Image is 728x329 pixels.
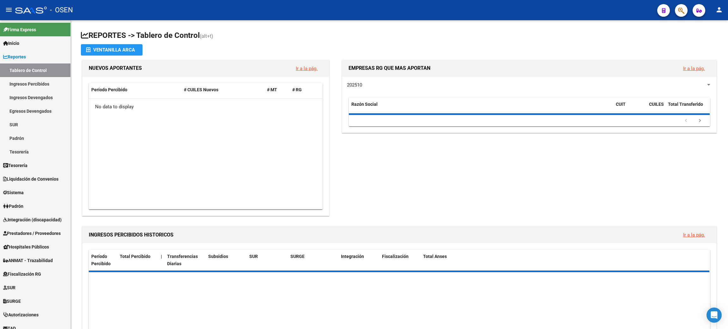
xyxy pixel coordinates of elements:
datatable-header-cell: Período Percibido [89,83,181,97]
datatable-header-cell: SURGE [288,250,338,271]
span: Firma Express [3,26,36,33]
button: Ir a la pág. [678,63,710,74]
span: Total Percibido [120,254,150,259]
span: Total Anses [423,254,447,259]
a: go to previous page [680,117,692,124]
datatable-header-cell: Transferencias Diarias [165,250,206,271]
button: Ir a la pág. [678,229,710,241]
a: Ir a la pág. [683,232,705,238]
datatable-header-cell: # RG [290,83,315,97]
span: Padrón [3,203,23,210]
datatable-header-cell: # CUILES Nuevos [181,83,264,97]
span: SUR [249,254,258,259]
span: Período Percibido [91,254,111,266]
span: ANMAT - Trazabilidad [3,257,53,264]
span: Liquidación de Convenios [3,176,58,182]
span: Sistema [3,189,24,196]
span: - OSEN [50,3,73,17]
span: # RG [292,87,302,92]
datatable-header-cell: Fiscalización [379,250,421,271]
datatable-header-cell: # MT [264,83,290,97]
span: CUILES [649,102,664,107]
h1: REPORTES -> Tablero de Control [81,30,718,41]
a: go to next page [694,117,706,124]
span: # MT [267,87,277,92]
span: SUR [3,284,15,291]
span: EMPRESAS RG QUE MAS APORTAN [349,65,430,71]
span: Subsidios [208,254,228,259]
span: Prestadores / Proveedores [3,230,61,237]
span: Período Percibido [91,87,127,92]
datatable-header-cell: SUR [247,250,288,271]
span: Total Transferido [668,102,703,107]
span: SURGE [290,254,305,259]
button: Ir a la pág. [291,63,323,74]
datatable-header-cell: Subsidios [206,250,247,271]
span: # CUILES Nuevos [184,87,218,92]
span: CUIT [616,102,626,107]
div: Ventanilla ARCA [86,44,137,56]
span: Fiscalización [382,254,409,259]
div: No data to display [89,99,322,115]
span: (alt+t) [200,33,213,39]
datatable-header-cell: CUILES [646,98,665,118]
span: SURGE [3,298,21,305]
a: Ir a la pág. [683,66,705,71]
mat-icon: menu [5,6,13,14]
span: Integración (discapacidad) [3,216,62,223]
div: Open Intercom Messenger [707,308,722,323]
span: Integración [341,254,364,259]
mat-icon: person [715,6,723,14]
span: | [161,254,162,259]
datatable-header-cell: Período Percibido [89,250,117,271]
datatable-header-cell: | [158,250,165,271]
span: INGRESOS PERCIBIDOS HISTORICOS [89,232,173,238]
button: Ventanilla ARCA [81,44,143,56]
a: Ir a la pág. [296,66,318,71]
span: Transferencias Diarias [167,254,198,266]
datatable-header-cell: Integración [338,250,379,271]
datatable-header-cell: Total Anses [421,250,702,271]
span: 202510 [347,82,362,88]
span: Tesorería [3,162,27,169]
span: Hospitales Públicos [3,243,49,250]
datatable-header-cell: Razón Social [349,98,613,118]
datatable-header-cell: Total Transferido [665,98,710,118]
span: Fiscalización RG [3,271,41,278]
span: Autorizaciones [3,311,39,318]
span: Inicio [3,40,19,47]
datatable-header-cell: Total Percibido [117,250,158,271]
span: Reportes [3,53,26,60]
span: NUEVOS APORTANTES [89,65,142,71]
span: Razón Social [351,102,378,107]
datatable-header-cell: CUIT [613,98,646,118]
